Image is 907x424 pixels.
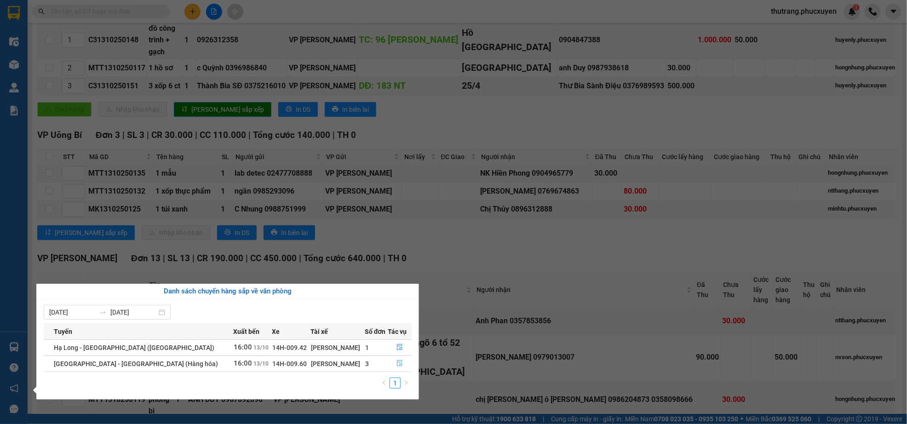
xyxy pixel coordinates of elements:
span: Tài xế [310,327,328,337]
div: [PERSON_NAME] [311,359,364,369]
span: right [403,380,409,385]
span: 16:00 [234,343,252,351]
span: [GEOGRAPHIC_DATA] - [GEOGRAPHIC_DATA] (Hàng hóa) [54,360,218,367]
span: file-done [396,360,403,367]
span: Số đơn [365,327,386,337]
li: Next Page [401,378,412,389]
span: Xe [272,327,280,337]
input: Đến ngày [110,307,157,317]
input: Từ ngày [49,307,96,317]
div: [PERSON_NAME] [311,343,364,353]
span: Xuất bến [233,327,259,337]
span: 1 [365,344,369,351]
span: Hạ Long - [GEOGRAPHIC_DATA] ([GEOGRAPHIC_DATA]) [54,344,214,351]
span: file-done [396,344,403,351]
a: 1 [390,378,400,388]
span: swap-right [99,309,107,316]
div: Danh sách chuyến hàng sắp về văn phòng [44,286,412,297]
span: Tuyến [54,327,72,337]
button: left [379,378,390,389]
span: 3 [365,360,369,367]
button: file-done [388,356,411,371]
button: right [401,378,412,389]
span: 13/10 [253,344,269,351]
span: 16:00 [234,359,252,367]
li: 1 [390,378,401,389]
span: left [381,380,387,385]
span: to [99,309,107,316]
span: 14H-009.60 [272,360,307,367]
button: file-done [388,340,411,355]
li: Previous Page [379,378,390,389]
span: 13/10 [253,361,269,367]
span: Tác vụ [388,327,407,337]
span: 14H-009.42 [272,344,307,351]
